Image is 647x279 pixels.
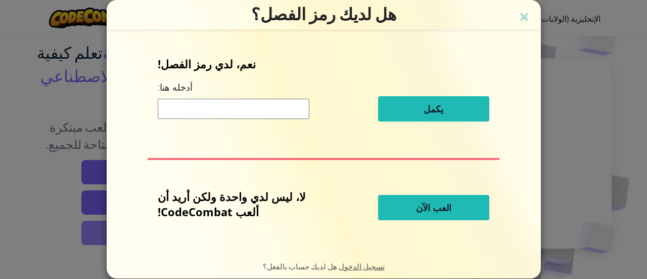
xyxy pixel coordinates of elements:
font: يكمل [424,103,443,115]
font: لا، ليس لدي واحدة ولكن أريد أن ألعب CodeCombat! [158,189,306,219]
font: هل لديك حساب بالفعل؟ [263,261,337,271]
font: هل لديك رمز الفصل؟ [251,4,396,24]
img: أيقونة الإغلاق [518,10,531,25]
button: يكمل [378,96,489,122]
font: أدخله هنا: [158,81,193,93]
font: نعم، لدي رمز الفصل! [158,56,256,71]
font: العب الآن [416,202,451,214]
a: تسجيل الدخول [339,261,385,271]
button: العب الآن [378,195,489,220]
